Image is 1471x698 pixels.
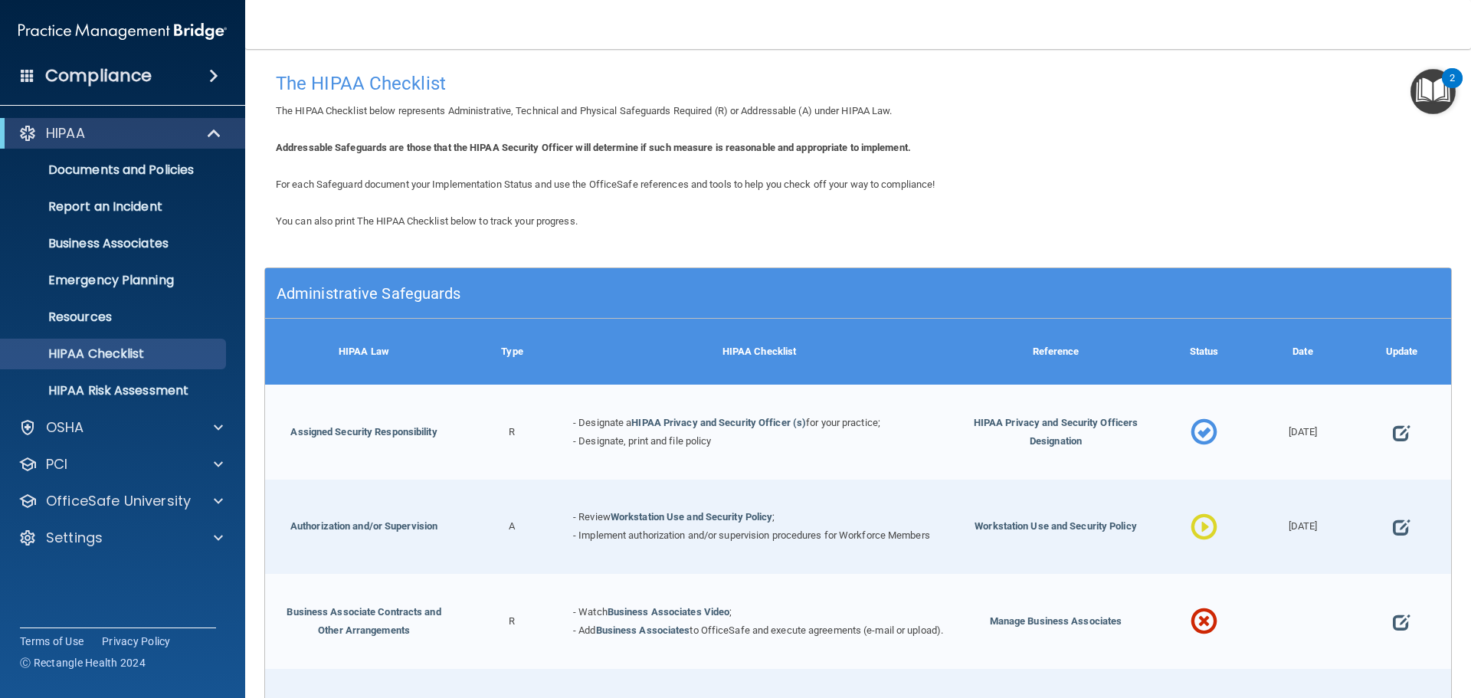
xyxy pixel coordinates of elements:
[265,319,463,385] div: HIPAA Law
[611,511,773,523] a: Workstation Use and Security Policy
[10,162,219,178] p: Documents and Policies
[690,624,943,636] span: to OfficeSafe and execute agreements (e-mail or upload).
[277,285,1143,302] h5: Administrative Safeguards
[276,142,911,153] b: Addressable Safeguards are those that the HIPAA Security Officer will determine if such measure i...
[10,273,219,288] p: Emergency Planning
[10,310,219,325] p: Resources
[631,417,806,428] a: HIPAA Privacy and Security Officer (s)
[46,124,85,143] p: HIPAA
[1352,319,1451,385] div: Update
[573,624,596,636] span: - Add
[45,65,152,87] h4: Compliance
[990,615,1122,627] span: Manage Business Associates
[46,455,67,474] p: PCI
[463,319,562,385] div: Type
[46,418,84,437] p: OSHA
[463,480,562,575] div: A
[1253,385,1352,480] div: [DATE]
[772,511,775,523] span: ;
[729,606,732,618] span: ;
[276,74,1440,93] h4: The HIPAA Checklist
[287,606,441,636] a: Business Associate Contracts and Other Arrangements
[18,124,222,143] a: HIPAA
[18,418,223,437] a: OSHA
[46,492,191,510] p: OfficeSafe University
[102,634,171,649] a: Privacy Policy
[608,606,730,618] a: Business Associates Video
[573,435,711,447] span: - Designate, print and file policy
[18,16,227,47] img: PMB logo
[573,606,608,618] span: - Watch
[290,520,437,532] a: Authorization and/or Supervision
[463,574,562,669] div: R
[974,417,1138,447] span: HIPAA Privacy and Security Officers Designation
[10,199,219,215] p: Report an Incident
[573,529,930,541] span: - Implement authorization and/or supervision procedures for Workforce Members
[10,236,219,251] p: Business Associates
[1410,69,1456,114] button: Open Resource Center, 2 new notifications
[463,385,562,480] div: R
[562,319,957,385] div: HIPAA Checklist
[18,529,223,547] a: Settings
[46,529,103,547] p: Settings
[1253,480,1352,575] div: [DATE]
[20,655,146,670] span: Ⓒ Rectangle Health 2024
[276,179,935,190] span: For each Safeguard document your Implementation Status and use the OfficeSafe references and tool...
[10,383,219,398] p: HIPAA Risk Assessment
[596,624,690,636] a: Business Associates
[1450,78,1455,98] div: 2
[957,319,1155,385] div: Reference
[573,417,631,428] span: - Designate a
[20,634,84,649] a: Terms of Use
[276,105,893,116] span: The HIPAA Checklist below represents Administrative, Technical and Physical Safeguards Required (...
[573,511,611,523] span: - Review
[290,426,437,437] a: Assigned Security Responsibility
[10,346,219,362] p: HIPAA Checklist
[18,492,223,510] a: OfficeSafe University
[806,417,880,428] span: for your practice;
[1155,319,1253,385] div: Status
[18,455,223,474] a: PCI
[276,215,578,227] span: You can also print The HIPAA Checklist below to track your progress.
[1253,319,1352,385] div: Date
[975,520,1137,532] span: Workstation Use and Security Policy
